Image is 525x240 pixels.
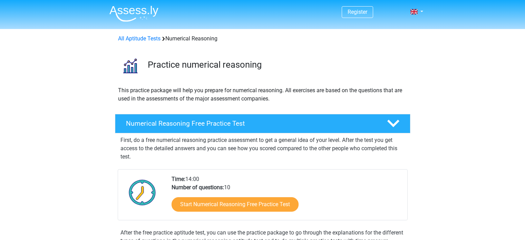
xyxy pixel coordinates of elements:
img: numerical reasoning [115,51,145,80]
p: First, do a free numerical reasoning practice assessment to get a general idea of your level. Aft... [120,136,405,161]
h3: Practice numerical reasoning [148,59,405,70]
a: Numerical Reasoning Free Practice Test [112,114,413,133]
div: 14:00 10 [166,175,407,220]
img: Assessly [109,6,158,22]
img: Clock [125,175,160,210]
b: Time: [172,176,185,182]
p: This practice package will help you prepare for numerical reasoning. All exercises are based on t... [118,86,407,103]
h4: Numerical Reasoning Free Practice Test [126,119,376,127]
a: Start Numerical Reasoning Free Practice Test [172,197,299,212]
b: Number of questions: [172,184,224,191]
div: Numerical Reasoning [115,35,410,43]
a: All Aptitude Tests [118,35,161,42]
a: Register [348,9,367,15]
